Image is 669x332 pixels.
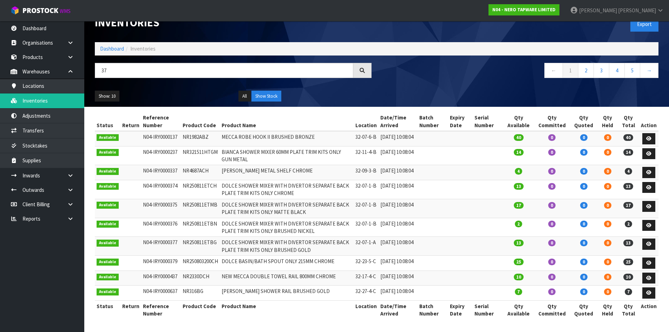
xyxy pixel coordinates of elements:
[60,8,71,14] small: WMS
[544,63,563,78] a: ←
[624,63,640,78] a: 5
[141,218,181,237] td: N04-IRY0000376
[580,202,588,209] span: 0
[22,6,58,15] span: ProStock
[141,300,181,319] th: Reference Number
[623,202,633,209] span: 17
[548,221,556,227] span: 0
[141,199,181,218] td: N04-IRY0000375
[354,165,379,180] td: 32-09-3-B
[181,199,220,218] td: NR250811ETMB
[354,112,379,131] th: Location
[503,112,534,131] th: Qty Available
[379,131,418,146] td: [DATE] 10:08:04
[580,183,588,190] span: 0
[598,112,618,131] th: Qty Held
[514,274,524,280] span: 10
[181,271,220,286] td: NR2330DCH
[97,134,119,141] span: Available
[379,165,418,180] td: [DATE] 10:08:04
[448,300,473,319] th: Expiry Date
[220,271,354,286] td: NEW MECCA DOUBLE TOWEL RAIL 800MM CHROME
[220,165,354,180] td: [PERSON_NAME] METAL SHELF CHROME
[514,202,524,209] span: 17
[640,63,658,78] a: →
[623,240,633,246] span: 13
[379,146,418,165] td: [DATE] 10:08:04
[141,146,181,165] td: N04-IRY0000237
[120,112,141,131] th: Return
[181,112,220,131] th: Product Code
[578,63,594,78] a: 2
[97,274,119,281] span: Available
[503,300,534,319] th: Qty Available
[515,221,522,227] span: 2
[379,256,418,271] td: [DATE] 10:08:04
[141,131,181,146] td: N04-IRY0000137
[514,240,524,246] span: 13
[220,218,354,237] td: DOLCE SHOWER MIXER WITH DIVERTOR SEPARATE BACK PLATE TRIM KITS ONLY BRUSHED NICKEL
[625,288,632,295] span: 7
[181,286,220,301] td: NR316BG
[354,218,379,237] td: 32-07-1-B
[548,149,556,156] span: 0
[141,256,181,271] td: N04-IRY0000379
[97,221,119,228] span: Available
[97,202,119,209] span: Available
[379,286,418,301] td: [DATE] 10:08:04
[181,300,220,319] th: Product Code
[354,131,379,146] td: 32-07-6-B
[220,146,354,165] td: BIANCA SHOWER MIXER 60MM PLATE TRIM KITS ONLY GUN METAL
[251,91,281,102] button: Show Stock
[548,259,556,265] span: 0
[220,237,354,256] td: DOLCE SHOWER MIXER WITH DIVERTOR SEPARATE BACK PLATE TRIM KITS ONLY BRUSHED GOLD
[354,300,379,319] th: Location
[623,149,633,156] span: 14
[220,180,354,199] td: DOLCE SHOWER MIXER WITH DIVERTOR SEPARATE BACK PLATE TRIM KITS ONLY CHROME
[548,202,556,209] span: 0
[120,300,141,319] th: Return
[418,300,448,319] th: Batch Number
[220,286,354,301] td: [PERSON_NAME] SHOWER RAIL BRUSHED GOLD
[604,274,611,280] span: 0
[97,149,119,156] span: Available
[534,112,570,131] th: Qty Committed
[354,199,379,218] td: 32-07-1-B
[220,131,354,146] td: MECCA ROBE HOOK II BRUSHED BRONZE
[604,134,611,141] span: 0
[379,271,418,286] td: [DATE] 10:08:04
[604,240,611,246] span: 0
[141,112,181,131] th: Reference Number
[580,134,588,141] span: 0
[130,45,156,52] span: Inventories
[515,288,522,295] span: 7
[220,300,354,319] th: Product Name
[548,168,556,175] span: 0
[580,259,588,265] span: 0
[220,112,354,131] th: Product Name
[623,134,633,141] span: 40
[379,112,418,131] th: Date/Time Arrived
[181,256,220,271] td: NR250803200CH
[609,63,625,78] a: 4
[379,180,418,199] td: [DATE] 10:08:04
[220,199,354,218] td: DOLCE SHOWER MIXER WITH DIVERTOR SEPARATE BACK PLATE TRIM KITS ONLY MATTE BLACK
[97,240,119,247] span: Available
[593,63,609,78] a: 3
[580,149,588,156] span: 0
[181,218,220,237] td: NR250811ETBN
[639,300,658,319] th: Action
[95,17,372,28] h1: Inventories
[97,168,119,175] span: Available
[11,6,19,15] img: cube-alt.png
[604,183,611,190] span: 0
[418,112,448,131] th: Batch Number
[379,300,418,319] th: Date/Time Arrived
[354,271,379,286] td: 32-17-4-C
[570,112,598,131] th: Qty Quoted
[514,149,524,156] span: 14
[181,237,220,256] td: NR250811ETBG
[548,274,556,280] span: 0
[379,199,418,218] td: [DATE] 10:08:04
[598,300,618,319] th: Qty Held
